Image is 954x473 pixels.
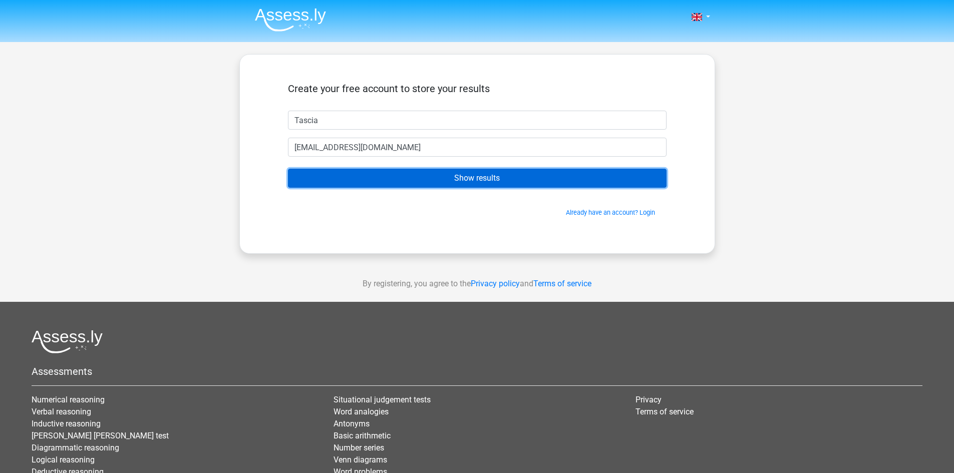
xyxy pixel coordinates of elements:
[288,138,667,157] input: Email
[32,455,95,464] a: Logical reasoning
[288,83,667,95] h5: Create your free account to store your results
[288,111,667,130] input: First name
[334,443,384,452] a: Number series
[566,209,655,216] a: Already have an account? Login
[334,455,387,464] a: Venn diagrams
[32,395,105,404] a: Numerical reasoning
[334,395,431,404] a: Situational judgement tests
[288,169,667,188] input: Show results
[32,443,119,452] a: Diagrammatic reasoning
[32,407,91,416] a: Verbal reasoning
[471,279,520,288] a: Privacy policy
[635,407,694,416] a: Terms of service
[334,419,370,428] a: Antonyms
[635,395,662,404] a: Privacy
[334,407,389,416] a: Word analogies
[32,431,169,440] a: [PERSON_NAME] [PERSON_NAME] test
[32,365,922,377] h5: Assessments
[533,279,591,288] a: Terms of service
[255,8,326,32] img: Assessly
[32,419,101,428] a: Inductive reasoning
[32,330,103,353] img: Assessly logo
[334,431,391,440] a: Basic arithmetic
